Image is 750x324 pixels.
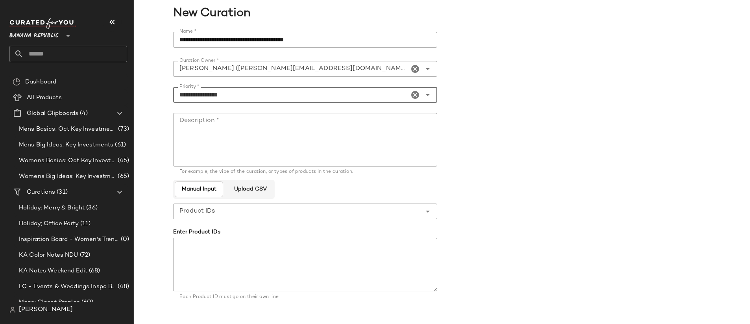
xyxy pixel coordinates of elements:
[9,307,16,313] img: svg%3e
[85,204,98,213] span: (36)
[134,5,745,22] span: New Curation
[410,90,420,100] i: Clear Priority *
[173,228,437,236] div: Enter Product IDs
[19,156,116,165] span: Womens Basics: Oct Key Investments
[116,125,129,134] span: (73)
[19,298,80,307] span: Mens: Closet Staples
[179,207,215,216] span: Product IDs
[19,172,116,181] span: Womens Big Ideas: Key Investments
[78,251,91,260] span: (72)
[19,267,87,276] span: KA Notes Weekend Edit
[19,125,116,134] span: Mens Basics: Oct Key Investments
[19,282,116,291] span: LC - Events & Weddings Inspo Board
[79,219,91,228] span: (11)
[423,90,432,100] i: Open
[19,204,85,213] span: Holiday: Merry & Bright
[423,64,432,74] i: Open
[25,78,56,87] span: Dashboard
[116,172,129,181] span: (65)
[80,298,94,307] span: (60)
[227,181,273,197] button: Upload CSV
[9,27,59,41] span: Banana Republic
[113,141,126,150] span: (61)
[19,235,119,244] span: Inspiration Board - Women's Trending Now
[87,267,100,276] span: (68)
[78,109,87,118] span: (4)
[119,235,129,244] span: (0)
[19,251,78,260] span: KA Color Notes NDU
[27,93,62,102] span: All Products
[27,109,78,118] span: Global Clipboards
[175,181,223,197] button: Manual Input
[116,282,129,291] span: (48)
[116,156,129,165] span: (45)
[19,141,113,150] span: Mens Big Ideas: Key Investments
[233,186,266,193] span: Upload CSV
[179,294,431,301] div: Each Product ID must go on their own line
[27,188,55,197] span: Curations
[13,78,20,86] img: svg%3e
[179,170,431,174] div: For example, the vibe of the curation, or types of products in the curation.
[9,18,76,29] img: cfy_white_logo.C9jOOHJF.svg
[55,188,68,197] span: (31)
[181,186,216,193] span: Manual Input
[19,219,79,228] span: Holiday; Office Party
[189,301,227,323] label: Exact Match
[410,64,420,74] i: Clear Curation Owner *
[19,305,73,315] span: [PERSON_NAME]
